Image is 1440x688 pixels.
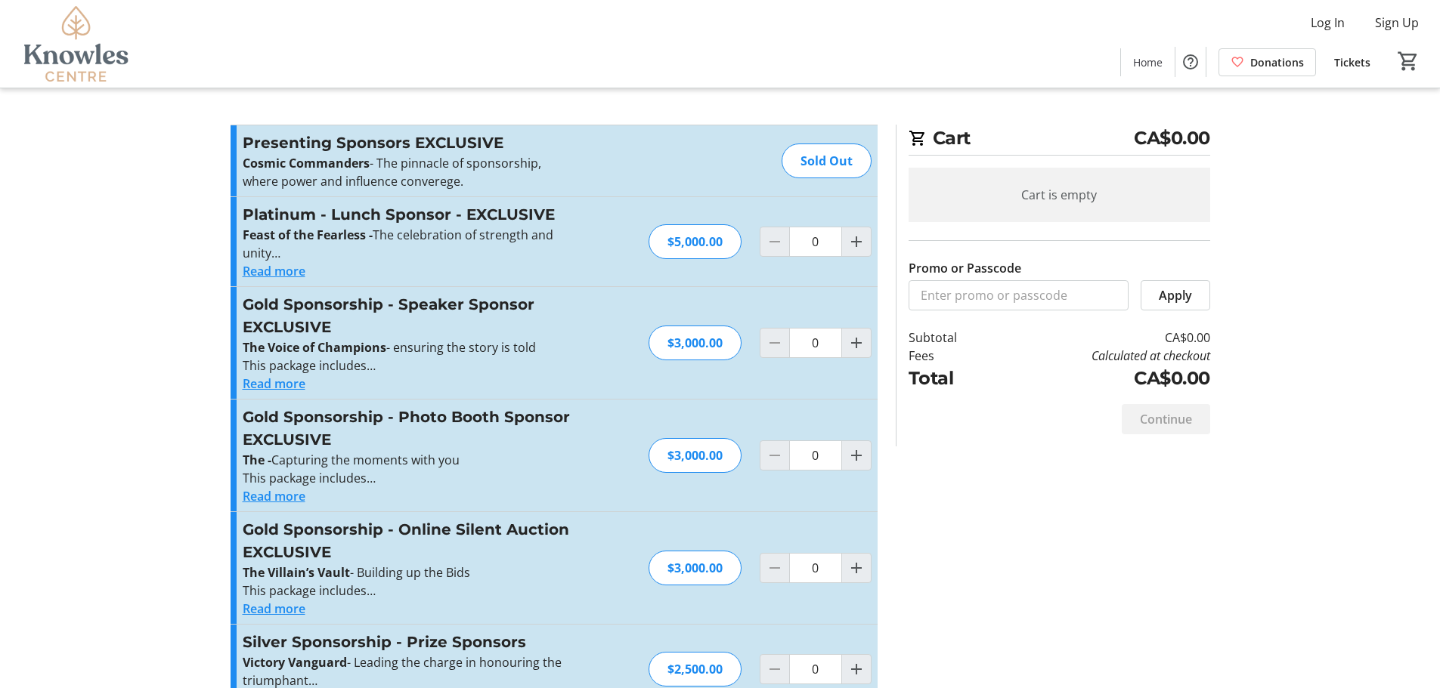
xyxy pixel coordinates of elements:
button: Increment by one [842,227,871,256]
td: Total [909,365,996,392]
p: This package includes [243,469,573,487]
button: Log In [1299,11,1357,35]
button: Increment by one [842,441,871,470]
strong: The - [243,452,271,468]
span: Tickets [1334,54,1370,70]
button: Increment by one [842,655,871,683]
button: Read more [243,375,305,393]
p: Capturing the moments with you [243,451,573,469]
button: Sign Up [1363,11,1431,35]
button: Increment by one [842,554,871,582]
strong: The Villain’s Vault [243,564,350,581]
h3: Gold Sponsorship - Photo Booth Sponsor EXCLUSIVE [243,406,573,451]
p: - The pinnacle of sponsorship, where power and influence converege. [243,154,573,190]
input: Gold Sponsorship - Speaker Sponsor EXCLUSIVE Quantity [789,328,842,358]
p: The celebration of strength and unity [243,226,573,262]
span: Log In [1311,14,1345,32]
div: $3,000.00 [649,438,742,473]
button: Increment by one [842,329,871,357]
span: Donations [1250,54,1304,70]
h3: Presenting Sponsors EXCLUSIVE [243,131,573,154]
input: Enter promo or passcode [909,280,1129,310]
button: Help [1175,47,1206,77]
input: Silver Sponsorship - Prize Sponsors Quantity [789,654,842,684]
td: CA$0.00 [996,329,1209,347]
span: CA$0.00 [1134,125,1210,152]
input: Platinum - Lunch Sponsor - EXCLUSIVE Quantity [789,227,842,257]
strong: Feast of the Fearless - [243,227,373,243]
p: This package includes [243,582,573,600]
strong: The Voice of Champions [243,339,386,356]
button: Read more [243,487,305,505]
td: Subtotal [909,329,996,347]
h3: Platinum - Lunch Sponsor - EXCLUSIVE [243,203,573,226]
button: Read more [243,262,305,280]
strong: Victory Vanguard [243,654,347,671]
h3: Silver Sponsorship - Prize Sponsors [243,631,573,653]
td: Fees [909,347,996,365]
div: Sold Out [782,143,872,178]
input: Gold Sponsorship - Photo Booth Sponsor EXCLUSIVE Quantity [789,440,842,470]
div: Cart is empty [909,168,1210,222]
div: $5,000.00 [649,224,742,259]
button: Cart [1395,48,1422,75]
td: Calculated at checkout [996,347,1209,365]
label: Promo or Passcode [909,259,1021,277]
img: Knowles Centre's Logo [9,6,144,82]
input: Gold Sponsorship - Online Silent Auction EXCLUSIVE Quantity [789,553,842,583]
p: This package includes [243,356,573,375]
span: Home [1133,54,1163,70]
span: Apply [1159,286,1192,304]
a: Tickets [1322,48,1383,76]
p: - Building up the Bids [243,563,573,582]
p: - ensuring the story is told [243,338,573,356]
a: Donations [1219,48,1316,76]
h3: Gold Sponsorship - Speaker Sponsor EXCLUSIVE [243,293,573,338]
strong: Cosmic Commanders [243,155,370,171]
h2: Cart [909,125,1210,156]
button: Read more [243,600,305,618]
div: $3,000.00 [649,325,742,360]
span: Sign Up [1375,14,1419,32]
td: CA$0.00 [996,365,1209,392]
button: Apply [1141,280,1210,310]
a: Home [1121,48,1175,76]
h3: Gold Sponsorship - Online Silent Auction EXCLUSIVE [243,518,573,563]
div: $3,000.00 [649,551,742,585]
div: $2,500.00 [649,652,742,686]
